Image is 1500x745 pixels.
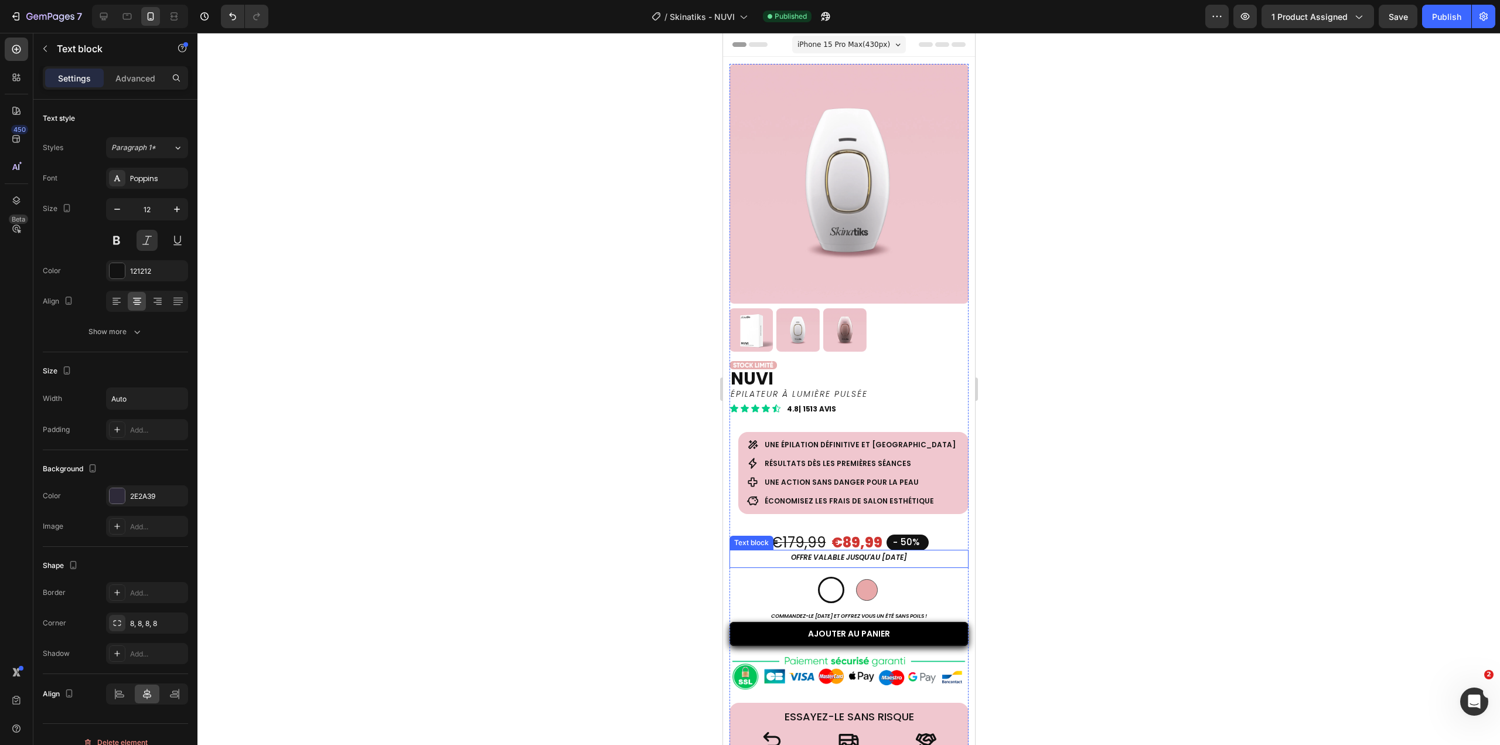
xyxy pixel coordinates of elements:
[130,588,185,598] div: Add...
[43,491,61,501] div: Color
[43,393,62,404] div: Width
[5,5,87,28] button: 7
[670,11,735,23] span: Skinatiks - NUVI
[9,215,28,224] div: Beta
[130,491,185,502] div: 2E2A39
[43,173,57,183] div: Font
[43,363,74,379] div: Size
[106,137,188,158] button: Paragraph 1*
[43,587,66,598] div: Border
[115,72,155,84] p: Advanced
[130,618,185,629] div: 8, 8, 8, 8
[58,72,91,84] p: Settings
[77,9,82,23] p: 7
[107,388,187,409] input: Auto
[11,125,28,134] div: 450
[1432,11,1461,23] div: Publish
[1389,12,1408,22] span: Save
[43,424,70,435] div: Padding
[130,425,185,436] div: Add...
[130,522,185,532] div: Add...
[1460,688,1488,716] iframe: Intercom live chat
[775,11,807,22] span: Published
[43,461,100,477] div: Background
[221,5,268,28] div: Undo/Redo
[43,201,74,217] div: Size
[43,648,70,659] div: Shadow
[1379,5,1417,28] button: Save
[43,266,61,276] div: Color
[57,42,156,56] p: Text block
[43,686,76,702] div: Align
[43,142,63,153] div: Styles
[130,266,185,277] div: 121212
[43,321,188,342] button: Show more
[1262,5,1374,28] button: 1 product assigned
[1271,11,1348,23] span: 1 product assigned
[130,174,185,184] div: Poppins
[111,142,156,153] span: Paragraph 1*
[43,294,76,309] div: Align
[88,326,143,338] div: Show more
[43,113,75,124] div: Text style
[664,11,667,23] span: /
[43,521,63,532] div: Image
[43,558,80,574] div: Shape
[1422,5,1471,28] button: Publish
[723,33,975,745] iframe: Design area
[130,649,185,659] div: Add...
[43,618,66,628] div: Corner
[1484,670,1494,679] span: 2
